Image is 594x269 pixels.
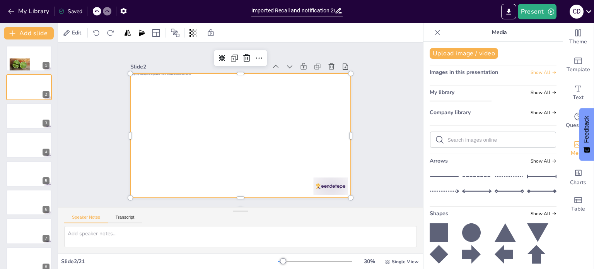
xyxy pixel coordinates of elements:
[58,8,82,15] div: Saved
[430,48,498,59] button: Upload image / video
[518,4,556,19] button: Present
[64,215,108,223] button: Speaker Notes
[6,74,52,100] div: 2
[4,27,54,39] button: Add slide
[563,163,594,190] div: Add charts and graphs
[108,215,142,223] button: Transcript
[566,121,591,130] span: Questions
[531,216,556,221] span: Show all
[430,162,448,170] span: Arrows
[579,108,594,161] button: Feedback - Show survey
[392,259,418,265] span: Single View
[360,258,379,265] div: 30 %
[430,69,498,76] span: Images in this presentation
[171,28,180,38] span: Position
[563,51,594,79] div: Add ready made slides
[6,46,52,71] div: 1
[43,120,49,127] div: 3
[430,101,491,107] img: 252a7dd6-a05e-4736-95c6-4c5f48b0c0e1.jpeg
[43,177,49,184] div: 5
[501,4,516,19] button: Export to PowerPoint
[563,23,594,51] div: Change the overall theme
[6,103,52,129] div: 3
[444,23,555,42] p: Media
[571,205,585,213] span: Table
[43,235,49,242] div: 7
[567,65,590,74] span: Template
[563,107,594,135] div: Get real-time input from your audience
[563,79,594,107] div: Add text boxes
[570,4,584,19] button: C D
[6,218,52,244] div: 7
[43,206,49,213] div: 6
[70,29,83,36] span: Edit
[430,114,471,121] span: Company library
[43,149,49,156] div: 4
[6,132,52,158] div: 4
[531,163,556,169] span: Show all
[6,161,52,187] div: 5
[531,70,556,75] span: Show all
[570,5,584,19] div: C D
[571,149,586,158] span: Media
[430,215,448,222] span: Shapes
[251,5,335,16] input: Insert title
[6,190,52,215] div: 6
[569,38,587,46] span: Theme
[295,14,302,152] div: Slide 2
[531,115,556,120] span: Show all
[570,178,586,187] span: Charts
[573,93,584,102] span: Text
[150,27,162,39] div: Layout
[430,89,454,96] span: My library
[447,142,551,148] input: Search images online
[531,90,556,95] span: Show all
[563,190,594,218] div: Add a table
[61,258,278,265] div: Slide 2 / 21
[563,135,594,163] div: Add images, graphics, shapes or video
[43,91,49,98] div: 2
[6,5,53,17] button: My Library
[583,116,590,143] span: Feedback
[43,62,49,69] div: 1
